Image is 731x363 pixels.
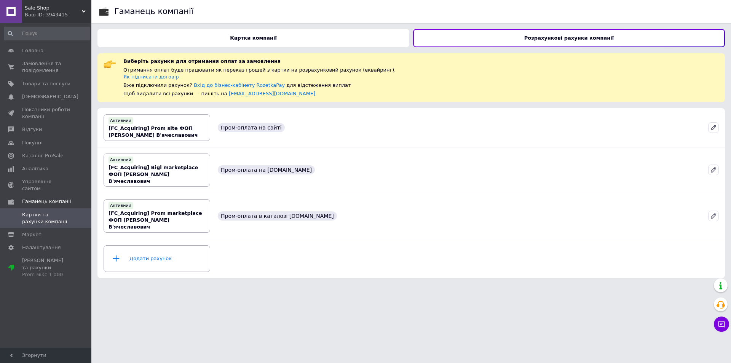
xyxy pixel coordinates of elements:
[123,90,398,97] div: Щоб видалити всі рахунки — пишіть на
[218,211,337,221] div: Пром-оплата в каталозі [DOMAIN_NAME]
[218,123,285,132] div: Пром-оплата на сайті
[22,257,70,278] span: [PERSON_NAME] та рахунки
[123,67,398,74] div: Отримання оплат буде працювати як переказ грошей з картки на розрахунковий рахунок (еквайринг).
[22,165,48,172] span: Аналітика
[4,27,90,40] input: Пошук
[109,125,198,138] b: [FC_Acquiring] Prom site ФОП [PERSON_NAME] В'ячеславович
[524,35,614,41] b: Розрахункові рахунки компанії
[22,152,63,159] span: Каталог ProSale
[22,211,70,225] span: Картки та рахунки компанії
[22,93,78,100] span: [DEMOGRAPHIC_DATA]
[22,80,70,87] span: Товари та послуги
[22,126,42,133] span: Відгуки
[22,139,43,146] span: Покупці
[218,165,315,174] div: Пром-оплата на [DOMAIN_NAME]
[109,117,133,124] div: Активний
[104,245,210,272] a: Додати рахунок
[194,82,285,88] a: Вхід до бізнес-кабінету RozetkaPay
[22,106,70,120] span: Показники роботи компанії
[123,58,281,64] span: Виберіть рахунки для отримання оплат за замовлення
[109,247,205,270] div: Додати рахунок
[109,202,133,209] div: Активний
[123,74,179,80] a: Як підписати договір
[22,231,41,238] span: Маркет
[104,58,116,70] img: :point_right:
[109,157,133,163] div: Активний
[22,198,71,205] span: Гаманець компанії
[109,165,198,184] b: [FC_Acquiring] Bigl marketplace ФОП [PERSON_NAME] В'ячеславович
[714,317,729,332] button: Чат з покупцем
[22,60,70,74] span: Замовлення та повідомлення
[109,210,202,230] b: [FC_Acquiring] Prom marketplace ФОП [PERSON_NAME] В'ячеславович
[25,11,91,18] div: Ваш ID: 3943415
[22,271,70,278] div: Prom мікс 1 000
[229,91,315,96] a: [EMAIL_ADDRESS][DOMAIN_NAME]
[114,8,193,16] div: Гаманець компанії
[123,82,398,89] div: Вже підключили рахунок? для відстеження виплат
[22,47,43,54] span: Головна
[230,35,277,41] b: Картки компанії
[22,178,70,192] span: Управління сайтом
[25,5,82,11] span: Sale Shop
[22,244,61,251] span: Налаштування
